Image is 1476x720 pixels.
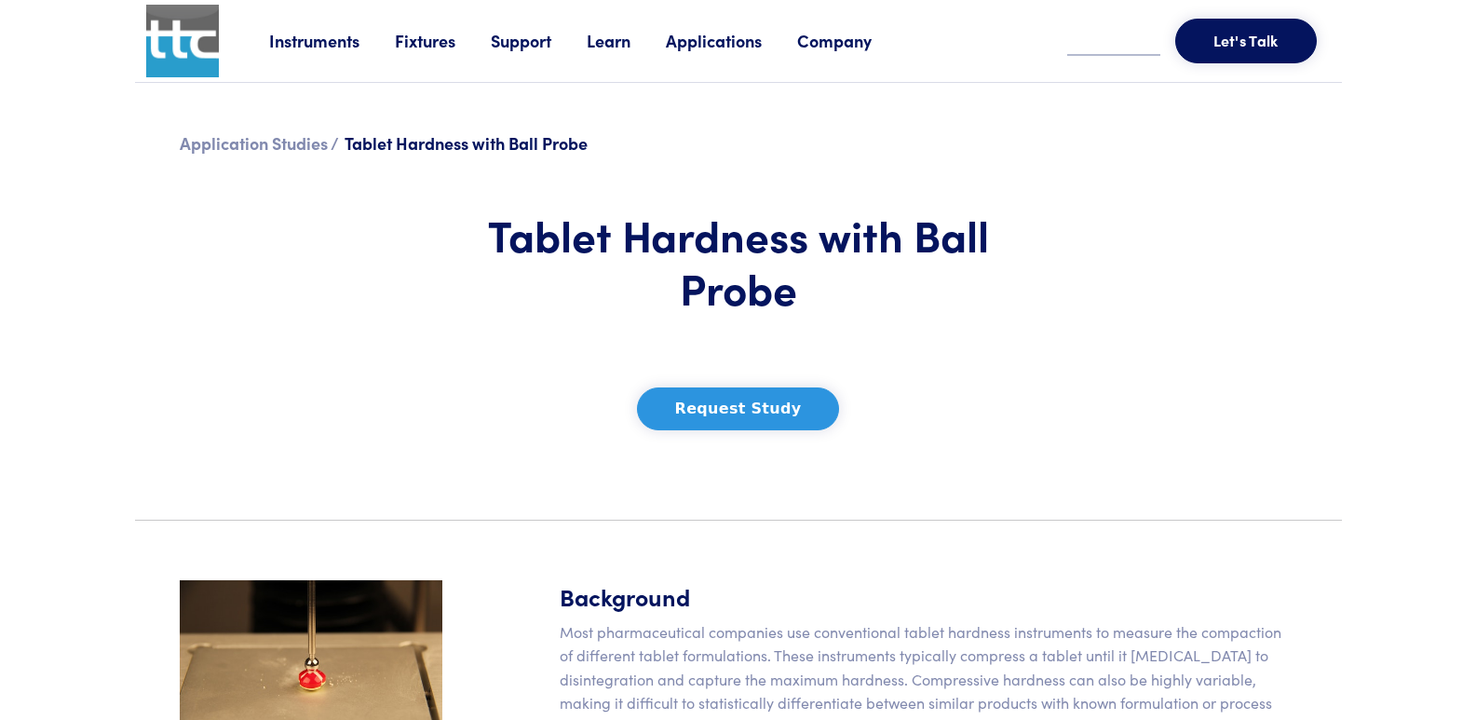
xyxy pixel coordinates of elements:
[395,29,491,52] a: Fixtures
[269,29,395,52] a: Instruments
[587,29,666,52] a: Learn
[146,5,219,77] img: ttc_logo_1x1_v1.0.png
[637,387,840,430] button: Request Study
[491,29,587,52] a: Support
[666,29,797,52] a: Applications
[797,29,907,52] a: Company
[560,580,1297,613] h5: Background
[180,131,339,155] a: Application Studies /
[345,131,588,155] span: Tablet Hardness with Ball Probe
[1175,19,1317,63] button: Let's Talk
[465,208,1012,315] h1: Tablet Hardness with Ball Probe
